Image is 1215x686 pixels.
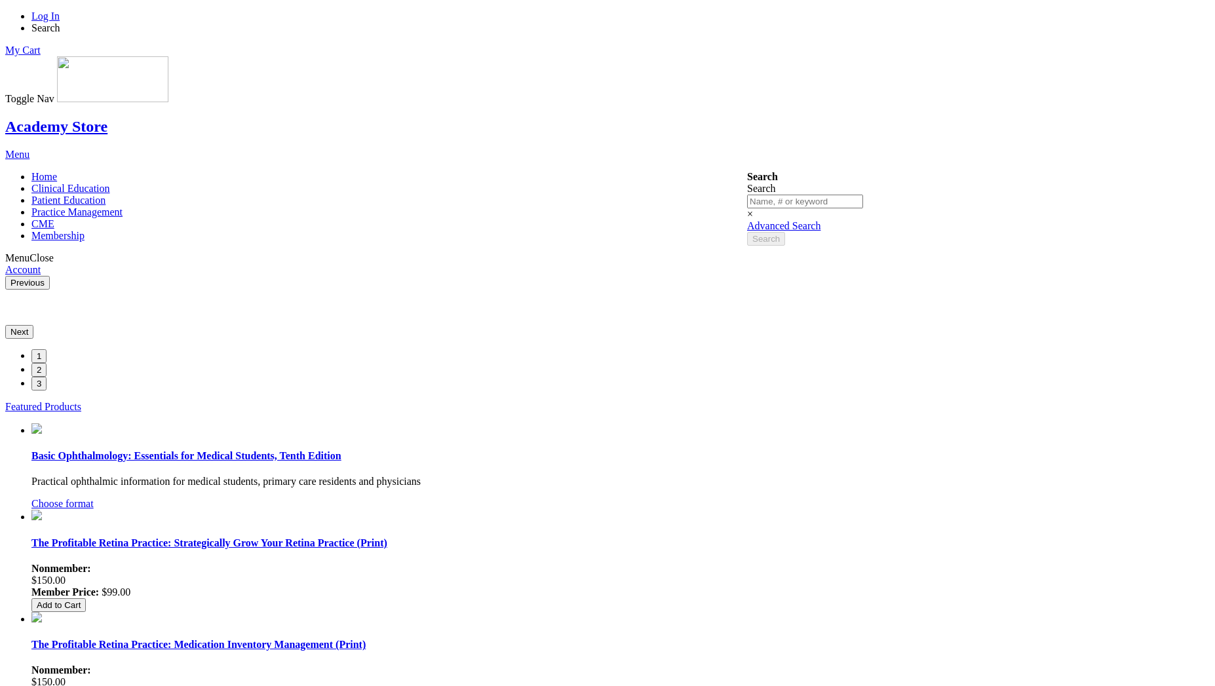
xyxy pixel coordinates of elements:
[31,22,60,33] span: Search
[31,206,123,218] span: Practice Management
[5,149,29,160] a: Menu
[31,230,85,241] span: Membership
[31,639,366,650] a: The Profitable Retina Practice: Medication Inventory Management (Print)
[31,476,1210,487] p: Practical ophthalmic information for medical students, primary care residents and physicians
[747,195,863,208] input: Name, # or keyword
[31,218,54,229] span: CME
[29,252,53,263] span: Close
[5,325,33,339] button: Next
[31,195,106,206] span: Patient Education
[31,498,94,509] a: Choose format
[747,220,820,231] a: Advanced Search
[5,276,50,290] button: Previous
[5,93,54,104] span: Toggle Nav
[31,612,42,622] img: placeholder_image_1.png
[5,264,41,275] a: Account
[5,401,81,412] a: Featured Products
[5,118,107,135] a: Academy Store
[747,171,778,182] strong: Search
[37,600,81,610] span: Add to Cart
[31,575,66,586] span: $150.00
[747,208,863,220] div: ×
[5,252,29,263] span: Menu
[31,183,110,194] span: Clinical Education
[31,377,47,391] button: 3 of 3
[31,10,60,22] a: Log In
[31,563,91,574] strong: Nonmember:
[31,537,387,548] a: The Profitable Retina Practice: Strategically Grow Your Retina Practice (Print)
[5,45,41,56] a: My Cart
[31,510,42,520] img: placeholder_image_1.png
[747,232,785,246] button: Search
[31,664,91,676] strong: Nonmember:
[752,234,780,244] span: Search
[747,183,776,194] span: Search
[31,171,57,182] span: Home
[31,363,47,377] button: 2 of 3
[31,586,99,598] strong: Member Price:
[102,586,130,598] span: $99.00
[31,423,42,434] img: placeholder_image_1.png
[31,598,86,612] button: Add to Cart
[31,450,341,461] a: Basic Ophthalmology: Essentials for Medical Students, Tenth Edition
[31,349,47,363] button: 1 of 3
